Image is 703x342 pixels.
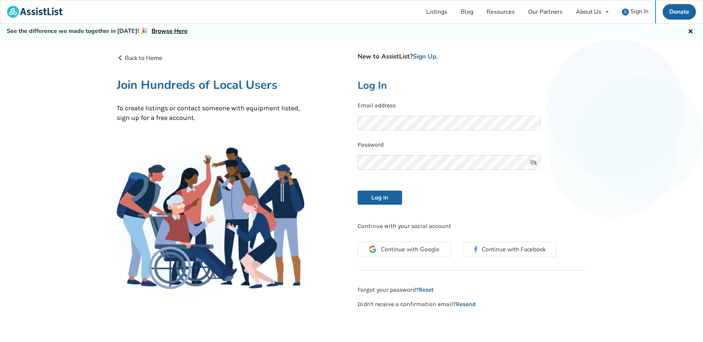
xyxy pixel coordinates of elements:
[117,104,305,123] p: To create listings or contact someone with equipment listed, sign up for a free account.
[630,7,649,16] span: Sign In
[7,27,188,35] h5: See the difference we made together in [DATE]! 🎉
[358,79,587,92] h2: Log In
[358,53,587,61] h4: New to AssistList? .
[576,9,601,15] div: About Us
[358,300,587,309] p: Didn't receive a confirmation email?
[622,9,629,16] img: user icon
[358,141,587,149] p: Password
[369,246,376,253] img: Google Icon
[381,247,440,252] span: Continue with Google
[454,0,480,23] a: Blog
[152,27,188,35] a: Browse Here
[420,0,454,23] a: Listings
[456,301,476,308] a: Resend
[358,222,587,231] p: Continue with your social account
[358,286,587,294] p: Forgot your password?
[117,148,305,289] img: Family Gathering
[615,0,655,23] a: user icon Sign In
[480,0,521,23] a: Resources
[521,0,569,23] a: Our Partners
[117,77,305,93] h1: Join Hundreds of Local Users
[463,242,556,257] button: Continue with Facebook
[358,101,587,110] p: Email address
[7,6,63,18] img: assistlist-logo
[117,54,163,62] a: Back to Home
[419,286,434,293] a: Reset
[358,242,451,257] button: Continue with Google
[413,52,436,61] a: Sign Up
[663,4,696,20] a: Donate
[358,191,402,205] button: Log in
